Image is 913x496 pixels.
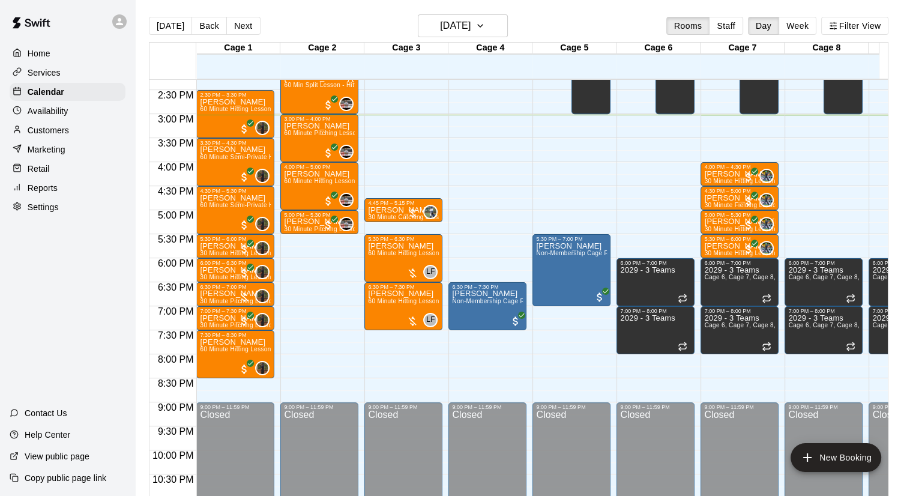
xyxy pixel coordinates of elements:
button: Rooms [666,17,710,35]
span: All customers have paid [238,315,250,327]
p: Settings [28,201,59,213]
div: Derek Wood [759,193,774,207]
span: Greg Duncan [344,145,354,159]
span: All customers have paid [322,99,334,111]
span: 60 Min Split Lesson - Hitting/Pitching [284,82,390,88]
span: 7:30 PM [155,330,197,340]
a: Settings [10,198,125,216]
p: Marketing [28,144,65,156]
p: Customers [28,124,69,136]
p: Home [28,47,50,59]
img: Ryan Maylie [424,206,436,218]
div: Ryan Maylie [423,205,438,219]
button: Back [191,17,227,35]
div: 6:30 PM – 7:30 PM: Non-Membership Cage Rental [448,282,526,330]
p: Calendar [28,86,64,98]
div: 7:30 PM – 8:30 PM [200,332,271,338]
span: 9:00 PM [155,402,197,413]
h6: [DATE] [440,17,471,34]
span: All customers have paid [594,291,606,303]
div: Cage 2 [280,43,364,54]
span: 8:00 PM [155,354,197,364]
div: 6:30 PM – 7:30 PM [452,284,523,290]
span: Cage 6, Cage 7, Cage 8, Cage 9, Cage 10, Cage 11, Cage 12 [704,274,881,280]
span: All customers have paid [238,171,250,183]
button: Day [748,17,779,35]
span: 6:30 PM [155,282,197,292]
div: Home [10,44,125,62]
div: 2:30 PM – 3:30 PM: Ellis Swihart [196,90,274,138]
img: Derek Wood [761,194,773,206]
span: 30 Minute Catching Lesson [368,214,446,220]
div: Mike Thatcher [255,241,270,255]
span: All customers have paid [322,147,334,159]
button: Next [226,17,260,35]
a: Availability [10,102,125,120]
div: 7:00 PM – 8:00 PM: 2029 - 3 Teams [785,306,863,354]
span: LF [426,266,435,278]
p: Retail [28,163,50,175]
span: Cage 6, Cage 7, Cage 8, Cage 9, Cage 10, Cage 11, Cage 12 [704,322,881,328]
div: 5:30 PM – 6:00 PM: Landon Bruns [701,234,779,258]
div: 9:00 PM – 11:59 PM [200,404,271,410]
div: Mike Thatcher [255,265,270,279]
span: 5:00 PM [155,210,197,220]
div: 9:00 PM – 11:59 PM [536,404,607,410]
span: Recurring event [846,342,855,351]
span: 60 Minute Hitting Lesson [368,298,439,304]
span: Recurring event [762,342,771,351]
div: Cage 7 [701,43,785,54]
img: Greg Duncan [340,218,352,230]
span: 60 Minute Hitting Lesson [284,178,355,184]
p: Contact Us [25,407,67,419]
div: 5:00 PM – 5:30 PM [704,212,775,218]
p: Reports [28,182,58,194]
div: Cage 8 [785,43,869,54]
div: 5:30 PM – 6:30 PM: Blake [364,234,442,282]
span: All customers have paid [743,171,755,183]
span: 30 Minute Pitching Lesson [200,322,276,328]
div: Mike Thatcher [255,313,270,327]
span: 30 Minute Hitting Lesson [704,178,775,184]
div: 9:00 PM – 11:59 PM [620,404,691,410]
a: Calendar [10,83,125,101]
div: 6:00 PM – 7:00 PM: 2029 - 3 Teams [785,258,863,306]
span: Recurring event [762,294,771,303]
div: 5:30 PM – 7:00 PM [536,236,607,242]
img: Mike Thatcher [256,314,268,326]
div: 3:00 PM – 4:00 PM [284,116,355,122]
div: 5:30 PM – 6:30 PM [368,236,439,242]
span: Recurring event [678,342,687,351]
span: 60 Minute Semi-Private Hitting Lesson (2 Participants) [200,154,355,160]
span: 2:30 PM [155,90,197,100]
a: Reports [10,179,125,197]
span: Greg Duncan [344,193,354,207]
div: Mike Thatcher [255,217,270,231]
div: 5:30 PM – 6:00 PM [200,236,271,242]
p: Services [28,67,61,79]
span: 5:30 PM [155,234,197,244]
div: Derek Wood [759,217,774,231]
a: Marketing [10,141,125,159]
a: Customers [10,121,125,139]
span: 30 Minute Pitching Lesson [200,298,276,304]
img: Greg Duncan [340,146,352,158]
img: Greg Duncan [340,194,352,206]
div: 5:00 PM – 5:30 PM: Jackson Vnuk [701,210,779,234]
img: Derek Wood [761,218,773,230]
div: 3:00 PM – 4:00 PM: Xavier Raybon [280,114,358,162]
span: Non-Membership Cage Rental [536,250,622,256]
span: Mike Thatcher [260,361,270,375]
div: 6:00 PM – 6:30 PM: Peter Rainville [196,258,274,282]
div: 6:00 PM – 7:00 PM [620,260,691,266]
p: Availability [28,105,68,117]
span: All customers have paid [743,243,755,255]
button: Staff [709,17,743,35]
img: Derek Wood [761,242,773,254]
span: 10:00 PM [149,450,196,461]
span: Recurring event [678,294,687,303]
